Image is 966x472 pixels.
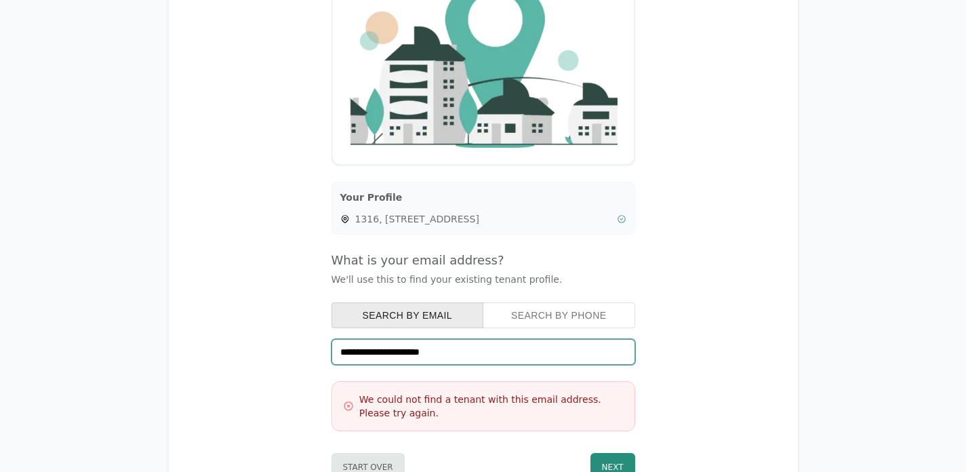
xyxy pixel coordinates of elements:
button: search by email [331,302,484,328]
div: Search type [331,302,635,328]
h3: We could not find a tenant with this email address. Please try again. [359,393,624,420]
p: We'll use this to find your existing tenant profile. [331,273,635,286]
span: 1316, [STREET_ADDRESS] [355,212,611,226]
button: search by phone [483,302,635,328]
h3: Your Profile [340,191,626,204]
h4: What is your email address? [331,251,635,270]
